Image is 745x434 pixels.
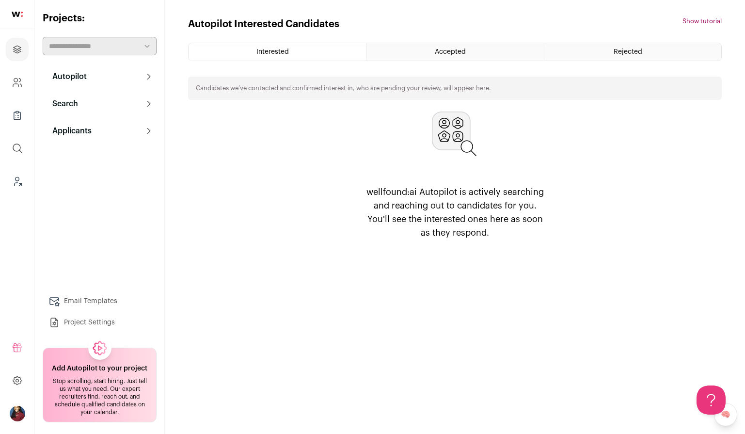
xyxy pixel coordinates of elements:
a: Company and ATS Settings [6,71,29,94]
a: 🧠 [714,403,737,426]
a: Accepted [366,43,543,61]
a: Project Settings [43,313,157,332]
button: Show tutorial [682,17,722,25]
button: Applicants [43,121,157,141]
p: Autopilot [47,71,87,82]
button: Search [43,94,157,113]
a: Company Lists [6,104,29,127]
iframe: Help Scout Beacon - Open [697,386,726,415]
a: Leads (Backoffice) [6,170,29,193]
a: Add Autopilot to your project Stop scrolling, start hiring. Just tell us what you need. Our exper... [43,348,157,422]
img: wellfound-shorthand-0d5821cbd27db2630d0214b213865d53afaa358527fdda9d0ea32b1df1b89c2c.svg [12,12,23,17]
span: Accepted [435,48,466,55]
button: Open dropdown [10,406,25,421]
h2: Projects: [43,12,157,25]
p: wellfound:ai Autopilot is actively searching and reaching out to candidates for you. You'll see t... [362,185,548,240]
h1: Autopilot Interested Candidates [188,17,339,31]
span: Interested [256,48,289,55]
a: Projects [6,38,29,61]
button: Autopilot [43,67,157,86]
span: Rejected [614,48,642,55]
p: Applicants [47,125,92,137]
a: Rejected [544,43,721,61]
a: Email Templates [43,291,157,311]
div: Stop scrolling, start hiring. Just tell us what you need. Our expert recruiters find, reach out, ... [49,377,150,416]
p: Search [47,98,78,110]
h2: Add Autopilot to your project [52,364,147,373]
img: 10010497-medium_jpg [10,406,25,421]
p: Candidates we’ve contacted and confirmed interest in, who are pending your review, will appear here. [196,84,491,92]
